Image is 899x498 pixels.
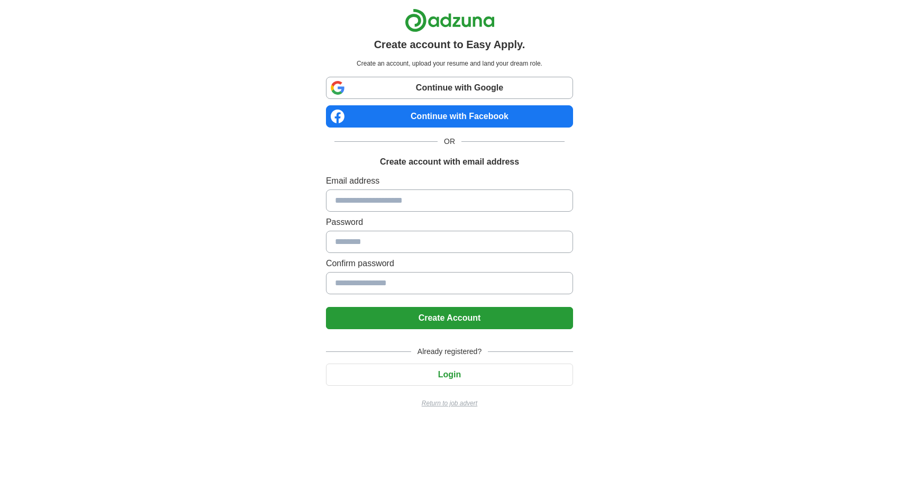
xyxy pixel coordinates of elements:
[326,175,573,187] label: Email address
[326,257,573,270] label: Confirm password
[326,399,573,408] a: Return to job advert
[438,136,461,147] span: OR
[328,59,571,68] p: Create an account, upload your resume and land your dream role.
[326,364,573,386] button: Login
[326,370,573,379] a: Login
[374,37,525,52] h1: Create account to Easy Apply.
[326,77,573,99] a: Continue with Google
[405,8,495,32] img: Adzuna logo
[326,105,573,128] a: Continue with Facebook
[326,216,573,229] label: Password
[380,156,519,168] h1: Create account with email address
[411,346,488,357] span: Already registered?
[326,307,573,329] button: Create Account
